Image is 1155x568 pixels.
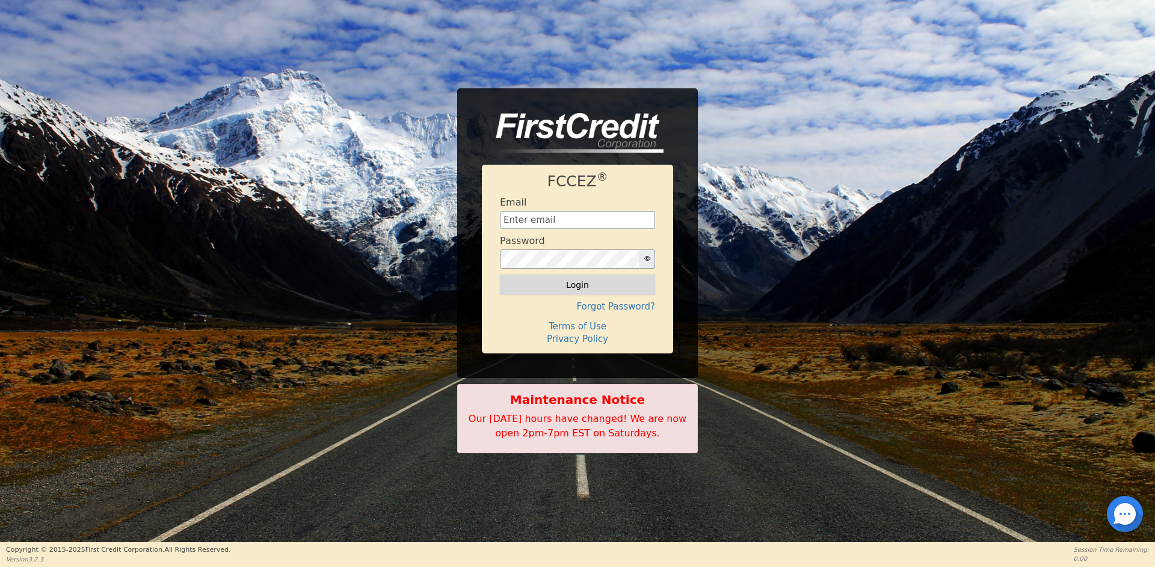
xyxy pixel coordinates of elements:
[500,173,655,191] h1: FCCEZ
[500,249,639,269] input: password
[469,413,686,439] span: Our [DATE] hours have changed! We are now open 2pm-7pm EST on Saturdays.
[164,546,230,554] span: All Rights Reserved.
[500,197,526,208] h4: Email
[500,321,655,332] h4: Terms of Use
[464,391,691,409] b: Maintenance Notice
[597,171,608,183] sup: ®
[6,555,230,564] p: Version 3.2.3
[500,211,655,229] input: Enter email
[500,275,655,295] button: Login
[482,113,664,153] img: logo-CMu_cnol.png
[500,301,655,312] h4: Forgot Password?
[500,235,545,246] h4: Password
[500,334,655,344] h4: Privacy Policy
[6,545,230,555] p: Copyright © 2015- 2025 First Credit Corporation.
[1074,545,1149,554] p: Session Time Remaining:
[1074,554,1149,563] p: 0:00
